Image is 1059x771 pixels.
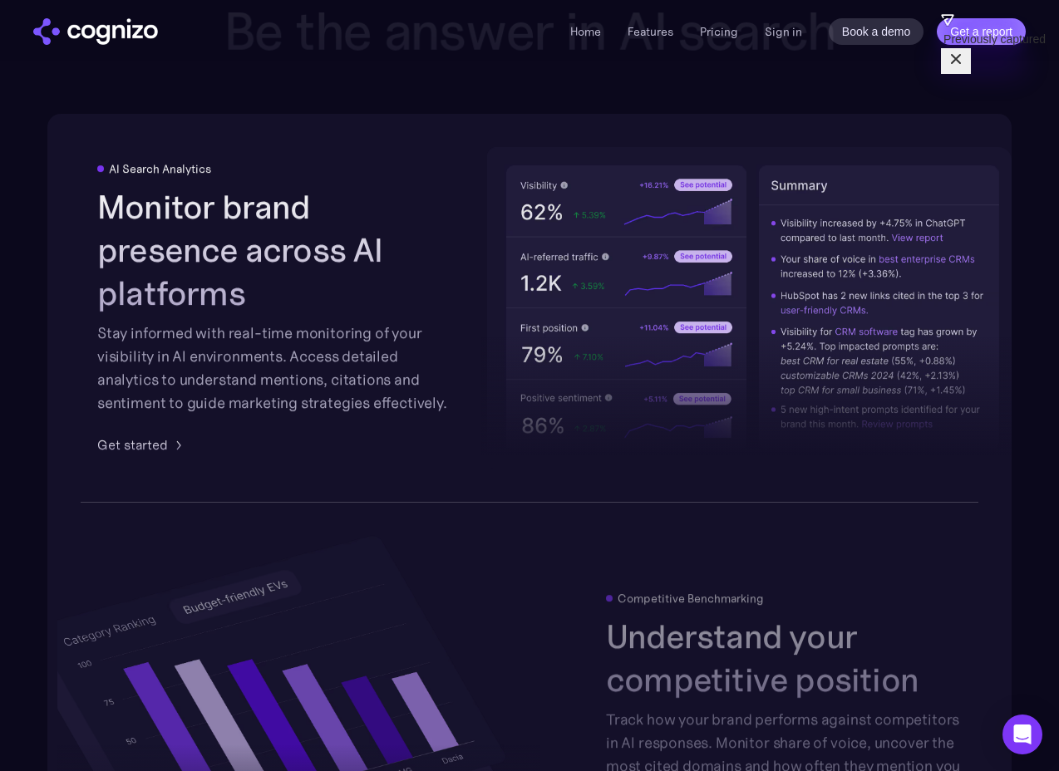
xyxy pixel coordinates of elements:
[487,147,1017,469] img: AI visibility metrics performance insights
[1002,715,1042,754] div: Open Intercom Messenger
[97,435,188,454] a: Get started
[700,24,738,39] a: Pricing
[829,18,924,45] a: Book a demo
[97,185,453,315] h2: Monitor brand presence across AI platforms
[765,22,802,42] a: Sign in
[618,592,764,606] div: Competitive Benchmarking
[628,24,673,39] a: Features
[97,322,453,415] div: Stay informed with real-time monitoring of your visibility in AI environments. Access detailed an...
[570,24,601,39] a: Home
[97,435,168,454] div: Get started
[937,18,1026,45] a: Get a report
[606,616,962,702] h2: Understand your competitive position
[109,162,211,175] div: AI Search Analytics
[33,18,158,45] img: cognizo logo
[33,18,158,45] a: home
